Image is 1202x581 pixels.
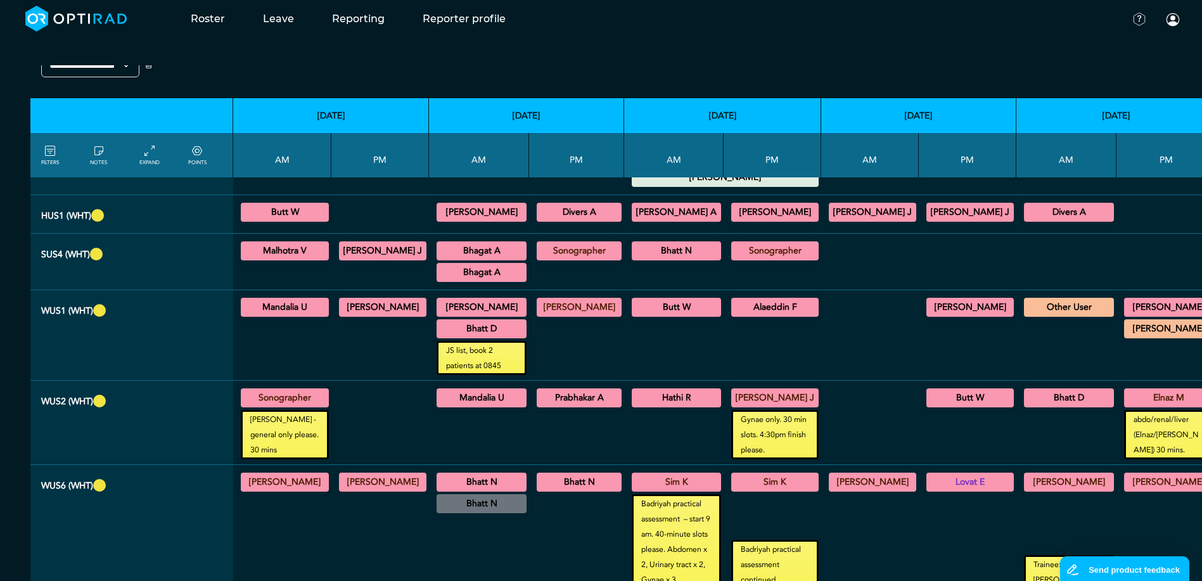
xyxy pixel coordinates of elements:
[928,205,1012,220] summary: [PERSON_NAME] J
[829,473,916,492] div: General US/US Diagnostic MSK/US Interventional MSK 09:00 - 13:00
[1026,205,1112,220] summary: Divers A
[1024,388,1114,407] div: US Diagnostic MSK/US Interventional MSK 09:00 - 12:30
[241,473,329,492] div: US Diagnostic MSK 08:30 - 12:30
[241,203,329,222] div: US General Adult 09:00 - 12:30
[537,203,622,222] div: US General Paediatric 14:15 - 17:30
[438,243,525,259] summary: Bhagat A
[928,390,1012,405] summary: Butt W
[926,473,1014,492] div: General US 14:00 - 16:30
[331,133,429,177] th: PM
[632,203,721,222] div: US Contrast/General US 08:30 - 12:30
[634,243,719,259] summary: Bhatt N
[437,388,527,407] div: US Diagnostic MSK/US Interventional MSK/US General Adult 09:00 - 12:00
[632,168,819,187] div: Other Leave 00:00 - 23:59
[537,388,622,407] div: CT Urology 14:00 - 16:30
[438,300,525,315] summary: [PERSON_NAME]
[632,473,721,492] div: US General Adult 08:30 - 12:30
[1024,203,1114,222] div: US General Paediatric 09:00 - 12:30
[634,170,817,185] summary: [PERSON_NAME]
[243,390,327,405] summary: Sonographer
[731,388,819,407] div: US General Adult 13:00 - 16:30
[90,144,107,167] a: show/hide notes
[537,241,622,260] div: US General Adult 14:00 - 16:30
[733,243,817,259] summary: Sonographer
[539,475,620,490] summary: Bhatt N
[429,98,624,133] th: [DATE]
[438,321,525,336] summary: Bhatt D
[733,412,817,457] small: Gynae only. 30 min slots. 4:30pm finish please.
[926,388,1014,407] div: US General Adult 14:00 - 16:30
[438,390,525,405] summary: Mandalia U
[188,144,207,167] a: collapse/expand expected points
[30,234,233,290] th: SUS4 (WHT)
[1024,298,1114,317] div: Used by IR all morning 07:00 - 08:00
[624,98,821,133] th: [DATE]
[233,98,429,133] th: [DATE]
[243,475,327,490] summary: [PERSON_NAME]
[25,6,127,32] img: brand-opti-rad-logos-blue-and-white-d2f68631ba2948856bd03f2d395fb146ddc8fb01b4b6e9315ea85fa773367...
[233,133,331,177] th: AM
[1026,390,1112,405] summary: Bhatt D
[438,205,525,220] summary: [PERSON_NAME]
[41,144,59,167] a: FILTERS
[821,98,1016,133] th: [DATE]
[341,300,425,315] summary: [PERSON_NAME]
[731,241,819,260] div: US General Adult 14:00 - 16:30
[30,195,233,234] th: HUS1 (WHT)
[733,390,817,405] summary: [PERSON_NAME] J
[429,133,529,177] th: AM
[438,496,525,511] summary: Bhatt N
[537,298,622,317] div: US Gynaecology 13:00 - 16:30
[731,298,819,317] div: General US 13:00 - 16:30
[30,381,233,465] th: WUS2 (WHT)
[241,298,329,317] div: US General Paediatric 09:00 - 12:30
[438,343,525,373] small: JS list, book 2 patients at 0845
[341,475,425,490] summary: [PERSON_NAME]
[437,263,527,282] div: US Interventional MSK 11:15 - 12:15
[539,300,620,315] summary: [PERSON_NAME]
[926,298,1014,317] div: US Gynaecology 14:00 - 17:00
[537,473,622,492] div: US Diagnostic MSK 14:00 - 16:30
[438,265,525,280] summary: Bhagat A
[243,205,327,220] summary: Butt W
[437,298,527,317] div: General US/US Diagnostic MSK 08:45 - 11:00
[1016,133,1116,177] th: AM
[437,203,527,222] div: US Head & Neck/US Interventional H&N 09:15 - 12:15
[632,298,721,317] div: US General Adult 08:30 - 12:30
[634,205,719,220] summary: [PERSON_NAME] A
[437,241,527,260] div: US Diagnostic MSK/US General Adult 09:00 - 11:15
[731,473,819,492] div: US General Adult 13:30 - 16:45
[339,241,426,260] div: General US/US Head & Neck/US Interventional H&N/US Gynaecology 13:30 - 16:30
[926,203,1014,222] div: US Head & Neck/US Interventional H&N/US Gynaecology/General US 14:30 - 16:30
[529,133,624,177] th: PM
[634,390,719,405] summary: Hathi R
[339,473,426,492] div: General US/US Diagnostic MSK/US Interventional MSK 13:30 - 17:00
[437,494,527,513] div: CT Interventional MSK 11:00 - 12:00
[733,300,817,315] summary: Alaeddin F
[341,243,425,259] summary: [PERSON_NAME] J
[438,475,525,490] summary: Bhatt N
[243,300,327,315] summary: Mandalia U
[829,203,916,222] div: US Head & Neck/US Interventional H&N/US Gynaecology/General US 09:00 - 13:00
[139,144,160,167] a: collapse/expand entries
[731,203,819,222] div: General US/US Diagnostic MSK/US Interventional MSK 13:30 - 16:30
[928,300,1012,315] summary: [PERSON_NAME]
[1026,475,1112,490] summary: [PERSON_NAME]
[339,298,426,317] div: General US/US Diagnostic MSK 14:00 - 16:30
[724,133,821,177] th: PM
[733,475,817,490] summary: Sim K
[1024,473,1114,492] div: US Diagnostic MSK 08:30 - 12:30
[919,133,1016,177] th: PM
[539,243,620,259] summary: Sonographer
[821,133,919,177] th: AM
[241,388,329,407] div: US General Adult 08:10 - 12:00
[539,205,620,220] summary: Divers A
[831,475,914,490] summary: [PERSON_NAME]
[437,473,527,492] div: US Interventional MSK 08:30 - 11:00
[624,133,724,177] th: AM
[437,319,527,338] div: US Interventional MSK/US Diagnostic MSK 11:00 - 12:40
[30,290,233,381] th: WUS1 (WHT)
[632,388,721,407] div: US General Paediatric 09:30 - 13:00
[243,412,327,457] small: [PERSON_NAME] - general only please. 30 mins
[831,205,914,220] summary: [PERSON_NAME] J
